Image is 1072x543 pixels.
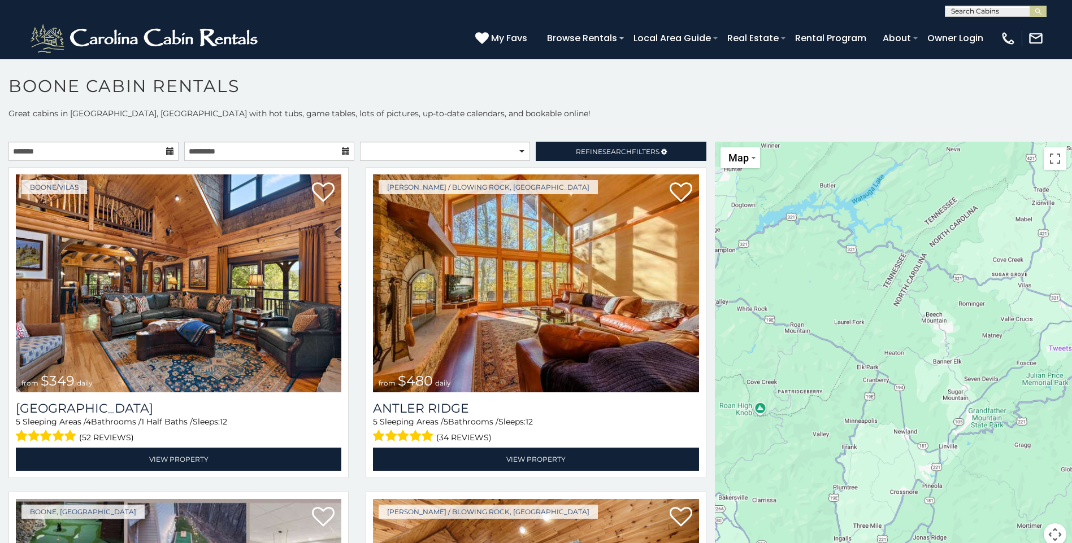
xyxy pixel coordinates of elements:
span: $349 [41,373,75,389]
a: Real Estate [722,28,784,48]
a: [PERSON_NAME] / Blowing Rock, [GEOGRAPHIC_DATA] [379,180,598,194]
span: Refine Filters [576,147,659,156]
span: from [379,379,396,387]
a: Add to favorites [670,181,692,205]
a: Boone/Vilas [21,180,87,194]
span: $480 [398,373,433,389]
span: (34 reviews) [436,430,492,445]
button: Change map style [721,147,760,168]
a: View Property [16,448,341,471]
a: Browse Rentals [541,28,623,48]
img: White-1-2.png [28,21,263,55]
a: About [877,28,917,48]
span: (52 reviews) [79,430,134,445]
a: Boone, [GEOGRAPHIC_DATA] [21,505,145,519]
a: from $480 daily [373,174,698,392]
a: My Favs [475,31,530,46]
a: [GEOGRAPHIC_DATA] [16,401,341,416]
span: My Favs [491,31,527,45]
a: Local Area Guide [628,28,717,48]
img: mail-regular-white.png [1028,30,1044,46]
span: from [21,379,38,387]
a: Antler Ridge [373,401,698,416]
span: 12 [526,417,533,427]
span: 1 Half Baths / [141,417,193,427]
div: Sleeping Areas / Bathrooms / Sleeps: [373,416,698,445]
a: Add to favorites [312,506,335,529]
span: 5 [373,417,377,427]
a: Add to favorites [670,506,692,529]
button: Toggle fullscreen view [1044,147,1066,170]
span: daily [435,379,451,387]
span: 12 [220,417,227,427]
a: RefineSearchFilters [536,142,706,161]
a: [PERSON_NAME] / Blowing Rock, [GEOGRAPHIC_DATA] [379,505,598,519]
a: View Property [373,448,698,471]
img: 1714398500_thumbnail.jpeg [16,174,341,392]
img: 1714397585_thumbnail.jpeg [373,174,698,392]
span: Search [602,147,632,156]
img: phone-regular-white.png [1000,30,1016,46]
span: 5 [444,417,448,427]
span: 5 [16,417,20,427]
a: from $349 daily [16,174,341,392]
span: Map [728,152,749,164]
span: 4 [86,417,91,427]
a: Owner Login [922,28,989,48]
a: Rental Program [789,28,872,48]
h3: Diamond Creek Lodge [16,401,341,416]
a: Add to favorites [312,181,335,205]
div: Sleeping Areas / Bathrooms / Sleeps: [16,416,341,445]
span: daily [77,379,93,387]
